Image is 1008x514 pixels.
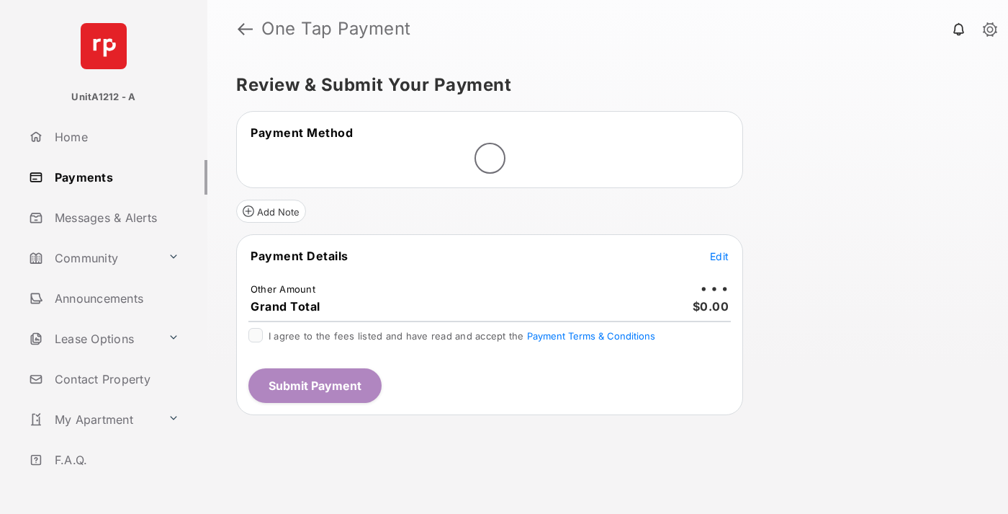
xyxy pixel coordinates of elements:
span: Grand Total [251,299,320,314]
span: Edit [710,250,729,262]
td: Other Amount [250,283,316,296]
a: Payments [23,160,207,195]
a: Contact Property [23,362,207,396]
a: Announcements [23,281,207,316]
span: I agree to the fees listed and have read and accept the [269,330,655,342]
a: Home [23,120,207,154]
span: Payment Method [251,125,353,140]
a: Lease Options [23,322,162,356]
p: UnitA1212 - A [71,90,135,105]
strong: One Tap Payment [261,20,411,37]
h5: Review & Submit Your Payment [236,76,968,94]
img: svg+xml;base64,PHN2ZyB4bWxucz0iaHR0cDovL3d3dy53My5vcmcvMjAwMC9zdmciIHdpZHRoPSI2NCIgaGVpZ2h0PSI2NC... [81,23,127,69]
a: My Apartment [23,402,162,437]
button: I agree to the fees listed and have read and accept the [527,330,655,342]
button: Edit [710,249,729,263]
button: Submit Payment [248,368,382,403]
span: Payment Details [251,249,348,263]
span: $0.00 [693,299,729,314]
a: Community [23,241,162,275]
button: Add Note [236,200,306,223]
a: Messages & Alerts [23,200,207,235]
a: F.A.Q. [23,443,207,477]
